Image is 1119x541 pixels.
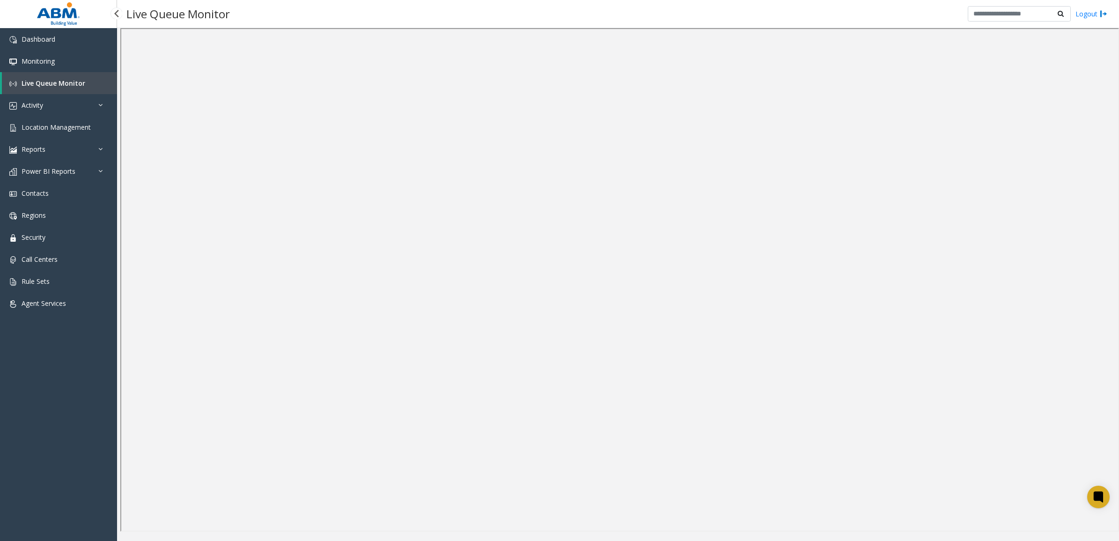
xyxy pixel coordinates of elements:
[9,36,17,44] img: 'icon'
[22,167,75,176] span: Power BI Reports
[9,80,17,88] img: 'icon'
[22,299,66,308] span: Agent Services
[9,102,17,110] img: 'icon'
[22,211,46,220] span: Regions
[9,278,17,286] img: 'icon'
[22,233,45,242] span: Security
[22,145,45,154] span: Reports
[22,277,50,286] span: Rule Sets
[22,101,43,110] span: Activity
[9,212,17,220] img: 'icon'
[1100,9,1107,19] img: logout
[9,256,17,264] img: 'icon'
[1075,9,1107,19] a: Logout
[22,57,55,66] span: Monitoring
[9,234,17,242] img: 'icon'
[122,2,235,25] h3: Live Queue Monitor
[9,168,17,176] img: 'icon'
[22,35,55,44] span: Dashboard
[9,58,17,66] img: 'icon'
[22,79,85,88] span: Live Queue Monitor
[22,189,49,198] span: Contacts
[2,72,117,94] a: Live Queue Monitor
[9,190,17,198] img: 'icon'
[22,255,58,264] span: Call Centers
[9,300,17,308] img: 'icon'
[9,146,17,154] img: 'icon'
[9,124,17,132] img: 'icon'
[22,123,91,132] span: Location Management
